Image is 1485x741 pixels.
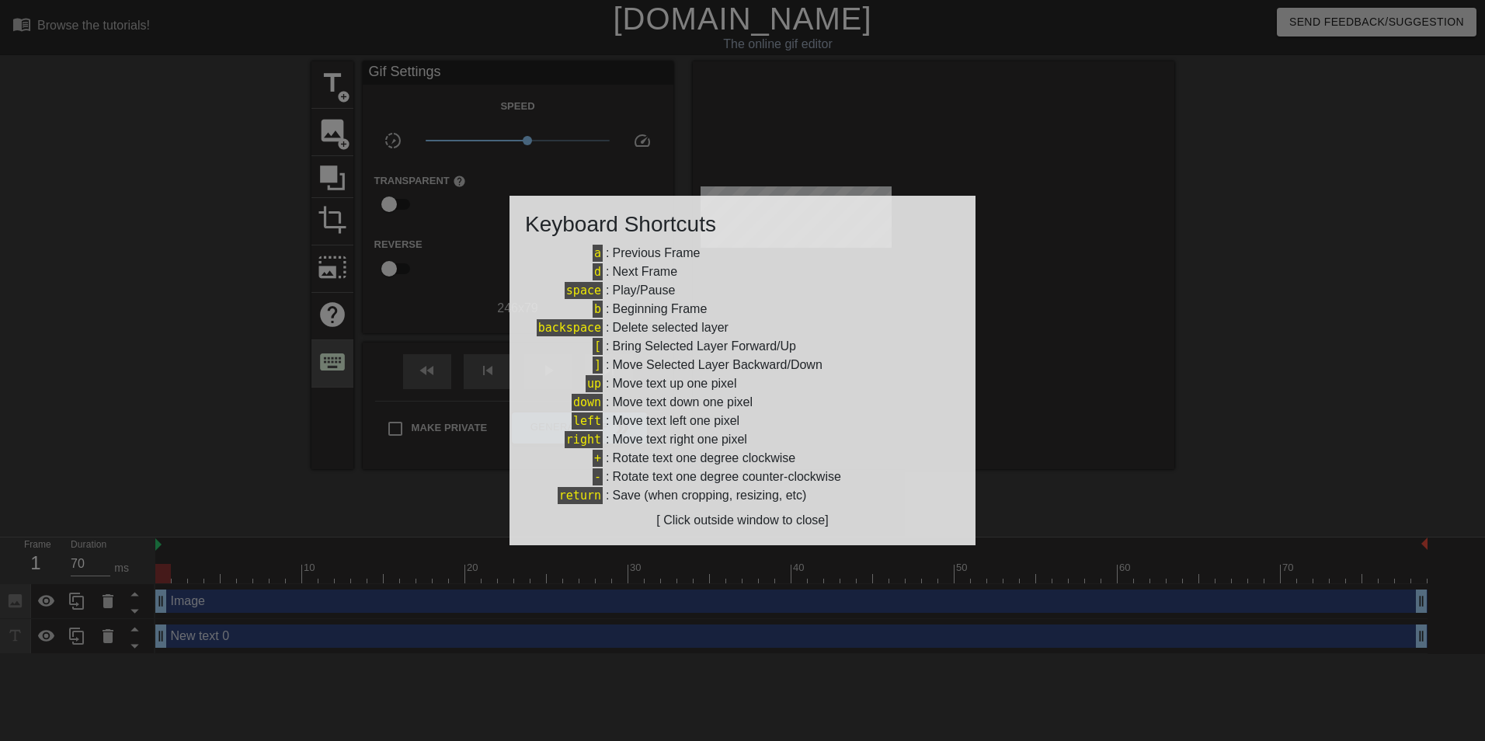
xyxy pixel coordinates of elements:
[558,487,603,504] span: return
[612,374,736,393] div: Move text up one pixel
[525,300,960,318] div: :
[612,281,675,300] div: Play/Pause
[612,337,796,356] div: Bring Selected Layer Forward/Up
[525,318,960,337] div: :
[525,430,960,449] div: :
[612,449,795,468] div: Rotate text one degree clockwise
[593,245,603,262] span: a
[525,263,960,281] div: :
[612,263,677,281] div: Next Frame
[525,356,960,374] div: :
[593,357,603,374] span: ]
[537,319,603,336] span: backspace
[525,374,960,393] div: :
[612,300,707,318] div: Beginning Frame
[593,301,603,318] span: b
[612,412,739,430] div: Move text left one pixel
[612,430,746,449] div: Move text right one pixel
[593,450,603,467] span: +
[593,338,603,355] span: [
[525,468,960,486] div: :
[525,449,960,468] div: :
[525,211,960,238] h3: Keyboard Shortcuts
[572,412,603,430] span: left
[612,393,753,412] div: Move text down one pixel
[612,356,822,374] div: Move Selected Layer Backward/Down
[565,282,603,299] span: space
[612,468,840,486] div: Rotate text one degree counter-clockwise
[525,393,960,412] div: :
[525,412,960,430] div: :
[612,486,806,505] div: Save (when cropping, resizing, etc)
[525,281,960,300] div: :
[525,244,960,263] div: :
[612,318,728,337] div: Delete selected layer
[525,486,960,505] div: :
[593,263,603,280] span: d
[525,337,960,356] div: :
[612,244,700,263] div: Previous Frame
[586,375,603,392] span: up
[572,394,603,411] span: down
[593,468,603,485] span: -
[565,431,603,448] span: right
[525,511,960,530] div: [ Click outside window to close]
